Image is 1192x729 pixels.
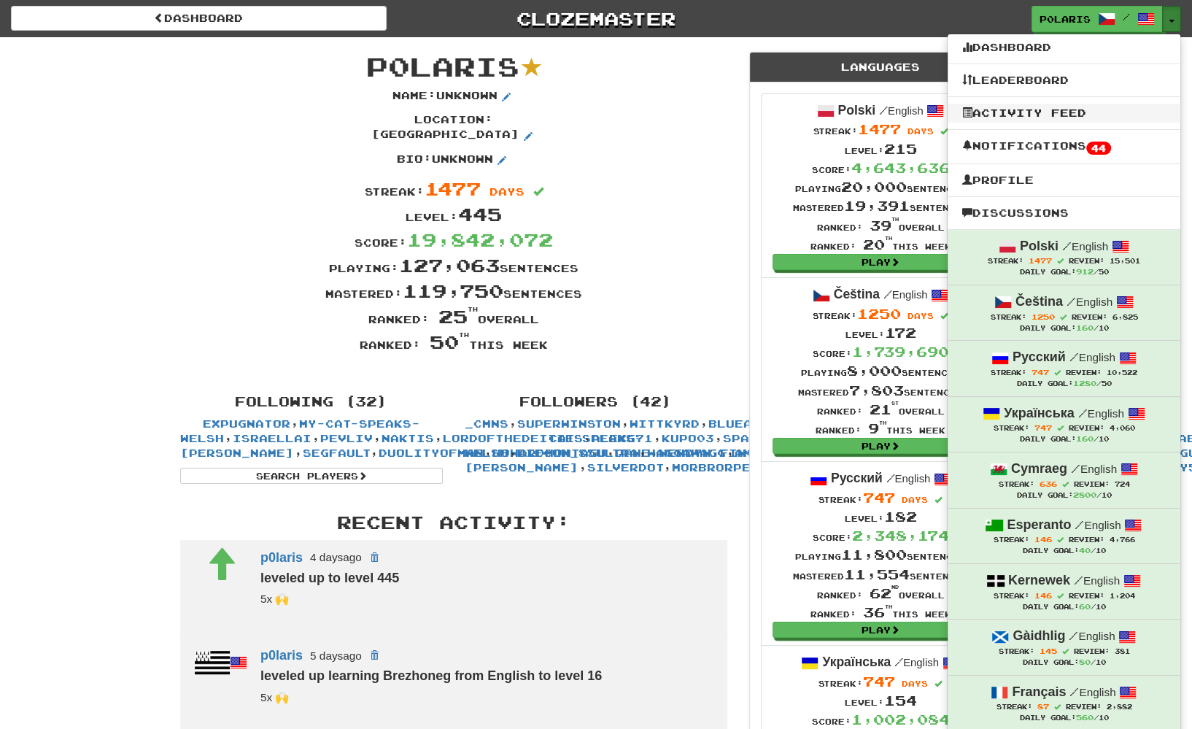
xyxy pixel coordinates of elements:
[870,217,899,234] span: 39
[962,378,1166,389] div: Daily Goal: /50
[948,136,1180,157] a: Notifications44
[1065,703,1101,711] span: Review:
[841,179,907,195] span: 20,000
[1061,481,1068,487] span: Streak includes today.
[948,171,1180,190] a: Profile
[1123,12,1130,22] span: /
[1068,536,1104,544] span: Review:
[1013,628,1065,643] strong: Gàidhlig
[1074,574,1083,587] span: /
[793,177,969,196] div: Playing sentences
[1034,591,1051,600] span: 146
[1056,593,1063,599] span: Streak includes today.
[934,680,943,688] span: Streak includes today.
[366,50,519,82] span: p0laris
[1032,368,1049,377] span: 747
[907,126,934,136] span: days
[708,417,813,430] a: blueandnerdy
[883,289,928,301] small: English
[169,329,738,355] div: Ranked: this week
[1007,517,1071,532] strong: Esperanto
[798,672,963,691] div: Streak:
[863,604,892,620] span: 36
[793,603,969,622] div: Ranked: this week
[260,571,399,585] strong: leveled up to level 445
[902,495,928,504] span: days
[672,461,759,474] a: morbrorper
[852,344,949,360] span: 1,739,690
[344,112,563,144] p: Location : [GEOGRAPHIC_DATA]
[430,331,469,352] span: 50
[392,88,515,106] p: Name : Unknown
[962,712,1166,723] div: Daily Goal: /10
[465,417,508,430] a: _cmns
[1013,350,1066,364] strong: Русский
[1072,379,1096,387] span: 1280
[894,657,939,668] small: English
[1062,239,1072,252] span: /
[948,341,1180,396] a: Русский /English Streak: 747 Review: 10,522 Daily Goal:1280/50
[1071,462,1080,475] span: /
[465,395,727,409] h4: Followers (42)
[382,432,434,444] a: Naktis
[940,128,948,136] span: Streak includes today.
[798,419,963,438] div: Ranked: this week
[1062,240,1108,252] small: English
[793,235,969,254] div: Ranked: this week
[1078,407,1124,420] small: English
[1106,703,1131,711] span: 2,882
[459,331,469,339] sup: th
[399,254,500,276] span: 127,063
[1109,536,1134,544] span: 4,766
[456,362,505,377] iframe: fb:share_button Facebook Social Plugin
[320,432,373,444] a: pevliv
[1071,463,1117,475] small: English
[998,480,1034,488] span: Streak:
[798,323,963,342] div: Level:
[169,387,454,484] div: , , , , , , , , , , , , , , , , , , , , , , , , , , , , , , ,
[858,121,901,137] span: 1477
[884,693,917,709] span: 154
[894,655,903,668] span: /
[750,53,1011,82] div: Languages
[454,387,738,475] div: , , , , , , , , , , , , , , , , , , , , , , , , , , , , , , , , , , , , , , , , ,
[948,71,1180,90] a: Leaderboard
[169,278,738,304] div: Mastered: sentences
[1011,461,1067,476] strong: Cymraeg
[793,120,969,139] div: Streak:
[403,279,503,301] span: 119,750
[863,674,895,690] span: 747
[1071,313,1107,321] span: Review:
[798,342,963,361] div: Score:
[948,104,1180,123] a: Activity Feed
[851,160,950,176] span: 4,643,636
[1069,350,1079,363] span: /
[962,601,1166,612] div: Daily Goal: /10
[1031,312,1054,321] span: 1250
[1056,425,1063,431] span: Streak includes today.
[886,473,930,485] small: English
[1068,424,1104,432] span: Review:
[310,649,362,662] small: 5 days ago
[793,565,969,584] div: Mastered sentences
[1075,323,1093,332] span: 160
[1078,602,1090,611] span: 60
[169,304,738,329] div: Ranked: overall
[822,655,891,669] strong: Українська
[587,461,664,474] a: SilverDot
[397,152,511,169] p: Bio : Unknown
[948,509,1180,563] a: Esperanto /English Streak: 146 Review: 4,766 Daily Goal:40/10
[169,252,738,278] div: Playing: sentences
[885,325,916,341] span: 172
[879,104,888,117] span: /
[489,185,525,198] span: days
[260,593,289,605] small: superwinston<br />19cupsofcoffee<br />_cmns<br />kupo03<br />segfault
[303,447,371,459] a: segfault
[857,306,901,322] span: 1250
[1072,490,1096,499] span: 2800
[630,417,700,430] a: Wittkyrd
[863,236,892,252] span: 20
[1057,258,1064,264] span: Streak includes today.
[907,311,934,320] span: days
[1078,546,1090,555] span: 40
